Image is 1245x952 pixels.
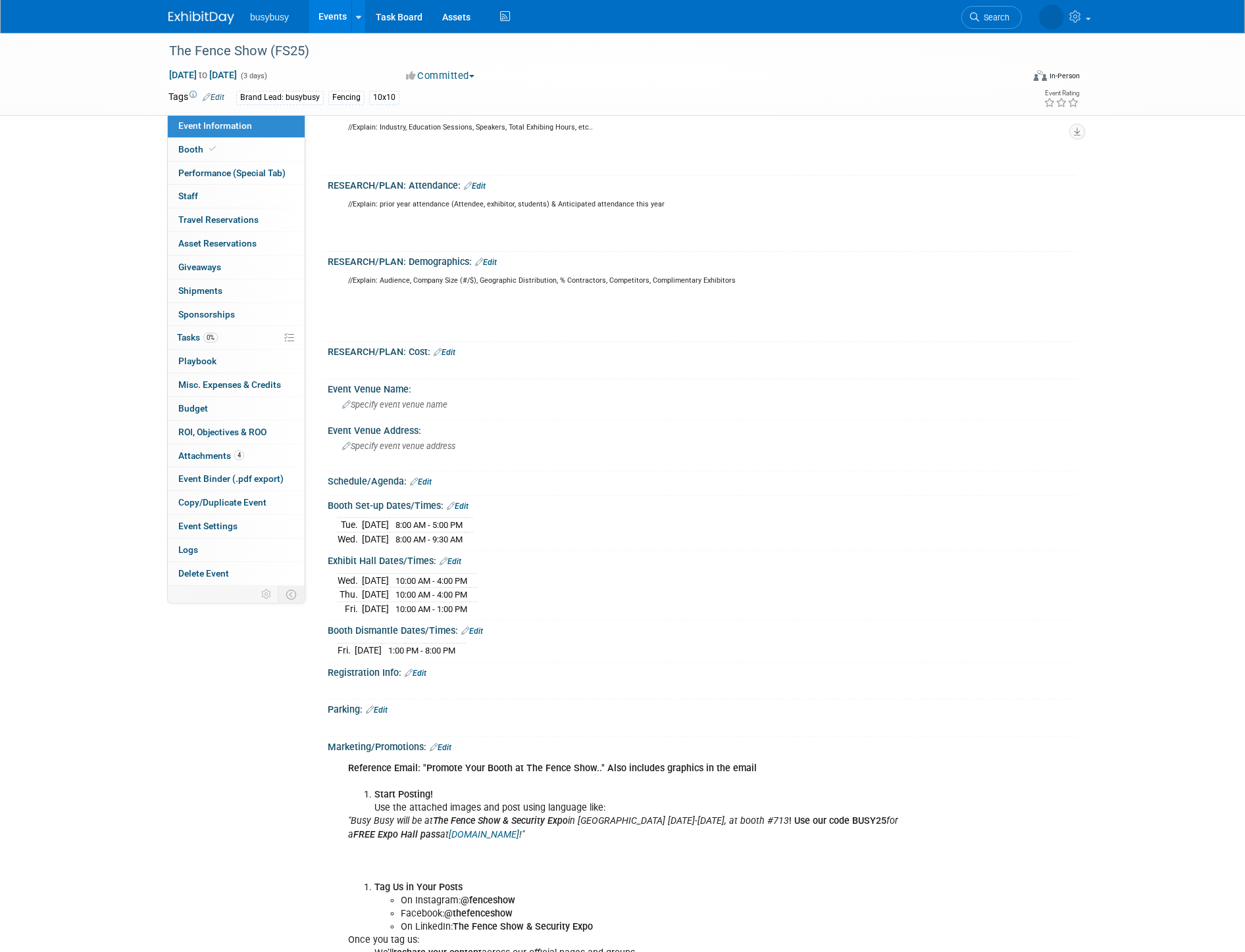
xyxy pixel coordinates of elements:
[434,348,455,357] a: Edit
[328,91,365,105] div: Fencing
[388,646,455,655] span: 1:00 PM - 8:00 PM
[328,176,1077,193] div: RESEARCH/PLAN: Attendance:
[197,70,209,80] span: to
[401,69,480,83] button: Committed
[177,332,218,343] span: Tasks
[374,788,924,815] li: Use the attached images and post using language like:
[178,214,259,225] span: Travel Reservations
[444,908,513,919] b: @thefenceshow
[168,303,305,326] a: Sponsorships
[250,12,289,22] span: busybusy
[328,551,1077,568] div: Exhibit Hall Dates/Times:
[353,829,440,840] i: FREE Expo Hall pass
[203,333,218,343] span: 0%
[362,588,389,602] td: [DATE]
[1044,90,1079,97] div: Event Rating
[328,663,1077,680] div: Registration Info:
[328,700,1077,717] div: Parking:
[328,496,1077,513] div: Booth Set-up Dates/Times:
[366,705,388,715] a: Edit
[328,471,1077,488] div: Schedule/Agenda:
[209,145,216,153] i: Booth reservation complete
[168,515,305,538] a: Event Settings
[168,279,305,302] a: Shipments
[461,895,515,906] b: @fenceshow
[374,882,463,893] b: Tag Us in Your Posts
[168,208,305,231] a: Travel Reservations
[168,114,305,137] a: Event Information
[168,256,305,279] a: Giveaways
[168,69,238,81] span: [DATE] [DATE]
[178,262,221,272] span: Giveaways
[355,643,382,657] td: [DATE]
[348,815,433,826] i: "Busy Busy will be at
[178,497,267,508] span: Copy/Duplicate Event
[168,491,305,514] a: Copy/Duplicate Event
[338,532,362,546] td: Wed.
[464,181,486,191] a: Edit
[348,763,757,774] b: Reference Email: "Promote Your Booth at The Fence Show.." Also includes graphics in the email
[168,138,305,161] a: Booth
[401,920,924,934] li: On LinkedIn:
[961,6,1022,29] a: Search
[328,737,1077,754] div: Marketing/Promotions:
[433,815,568,826] i: The Fence Show & Security Expo
[168,562,305,585] a: Delete Event
[944,68,1080,88] div: Event Format
[168,444,305,467] a: Attachments4
[168,467,305,490] a: Event Binder (.pdf export)
[203,93,224,102] a: Edit
[178,473,284,484] span: Event Binder (.pdf export)
[410,477,432,487] a: Edit
[338,588,362,602] td: Thu.
[362,518,389,533] td: [DATE]
[168,162,305,185] a: Performance (Special Tab)
[168,397,305,420] a: Budget
[362,532,389,546] td: [DATE]
[178,191,198,201] span: Staff
[395,520,463,530] span: 8:00 AM - 5:00 PM
[168,11,234,24] img: ExhibitDay
[278,586,305,603] td: Toggle Event Tabs
[369,91,399,105] div: 10x10
[328,342,1077,359] div: RESEARCH/PLAN: Cost:
[979,12,1009,22] span: Search
[568,815,789,826] i: in [GEOGRAPHIC_DATA] [DATE]-[DATE], at booth #713
[168,185,305,208] a: Staff
[348,200,665,208] sup: //Explain: prior year attendance (Attendee, exhibitor, students) & Anticipated attendance this year
[1039,5,1064,30] img: Braden Gillespie
[338,518,362,533] td: Tue.
[168,90,224,105] td: Tags
[395,576,467,586] span: 10:00 AM - 4:00 PM
[178,309,235,320] span: Sponsorships
[168,373,305,396] a: Misc. Expenses & Credits
[178,285,222,296] span: Shipments
[178,427,267,437] span: ROI, Objectives & ROO
[449,829,519,840] a: [DOMAIN_NAME]
[178,356,216,366] span: Playbook
[789,815,886,826] b: ! Use our code BUSY25
[447,502,469,511] a: Edit
[168,326,305,349] a: Tasks0%
[165,39,1002,63] div: The Fence Show (FS25)
[255,586,278,603] td: Personalize Event Tab Strip
[178,379,281,390] span: Misc. Expenses & Credits
[178,403,208,414] span: Budget
[1049,71,1080,81] div: In-Person
[236,91,324,105] div: Brand Lead: busybusy
[362,602,389,615] td: [DATE]
[178,568,229,579] span: Delete Event
[168,421,305,444] a: ROI, Objectives & ROO
[338,573,362,588] td: Wed.
[338,643,355,657] td: Fri.
[348,815,898,840] i: for a
[328,379,1077,396] div: Event Venue Name:
[440,557,461,566] a: Edit
[401,907,924,920] li: Facebook:
[178,120,252,131] span: Event Information
[168,350,305,373] a: Playbook
[374,789,433,800] b: Start Posting!
[405,669,426,678] a: Edit
[240,72,267,80] span: (3 days)
[348,276,736,285] sup: //Explain: Audience, Company Size (#/$), Geographic Distribution, % Contractors, Competitors, Com...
